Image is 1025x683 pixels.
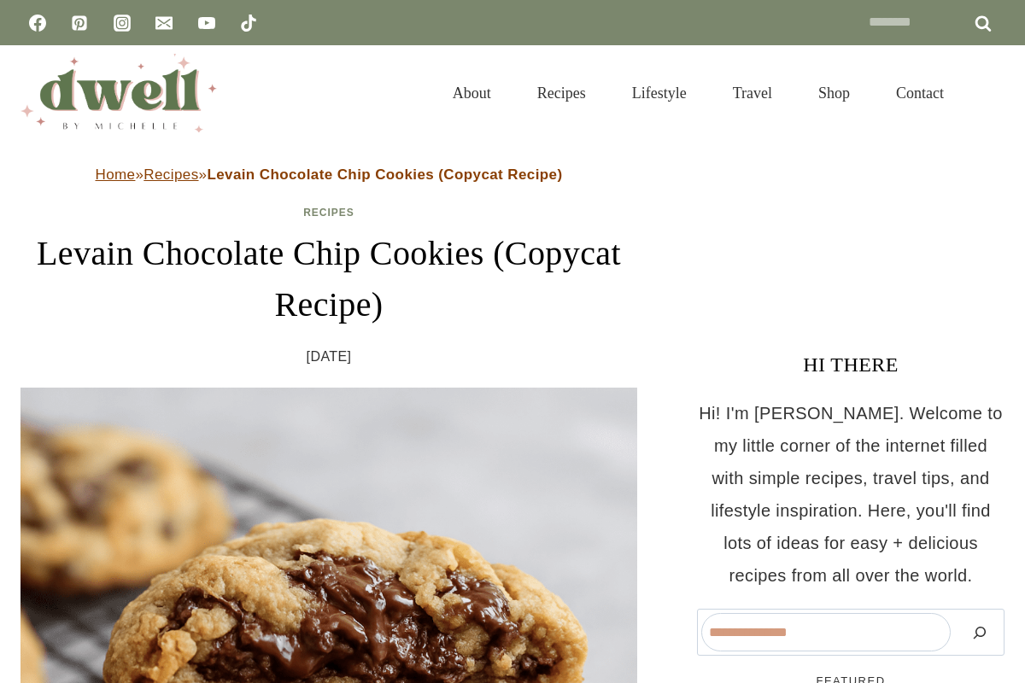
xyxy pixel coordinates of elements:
[514,63,609,123] a: Recipes
[20,54,217,132] img: DWELL by michelle
[430,63,967,123] nav: Primary Navigation
[430,63,514,123] a: About
[975,79,1004,108] button: View Search Form
[105,6,139,40] a: Instagram
[303,207,354,219] a: Recipes
[697,397,1004,592] p: Hi! I'm [PERSON_NAME]. Welcome to my little corner of the internet filled with simple recipes, tr...
[20,6,55,40] a: Facebook
[147,6,181,40] a: Email
[207,166,562,183] strong: Levain Chocolate Chip Cookies (Copycat Recipe)
[959,613,1000,651] button: Search
[231,6,266,40] a: TikTok
[307,344,352,370] time: [DATE]
[795,63,873,123] a: Shop
[609,63,710,123] a: Lifestyle
[873,63,967,123] a: Contact
[697,349,1004,380] h3: HI THERE
[710,63,795,123] a: Travel
[20,228,637,330] h1: Levain Chocolate Chip Cookies (Copycat Recipe)
[143,166,198,183] a: Recipes
[96,166,563,183] span: » »
[96,166,136,183] a: Home
[190,6,224,40] a: YouTube
[62,6,97,40] a: Pinterest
